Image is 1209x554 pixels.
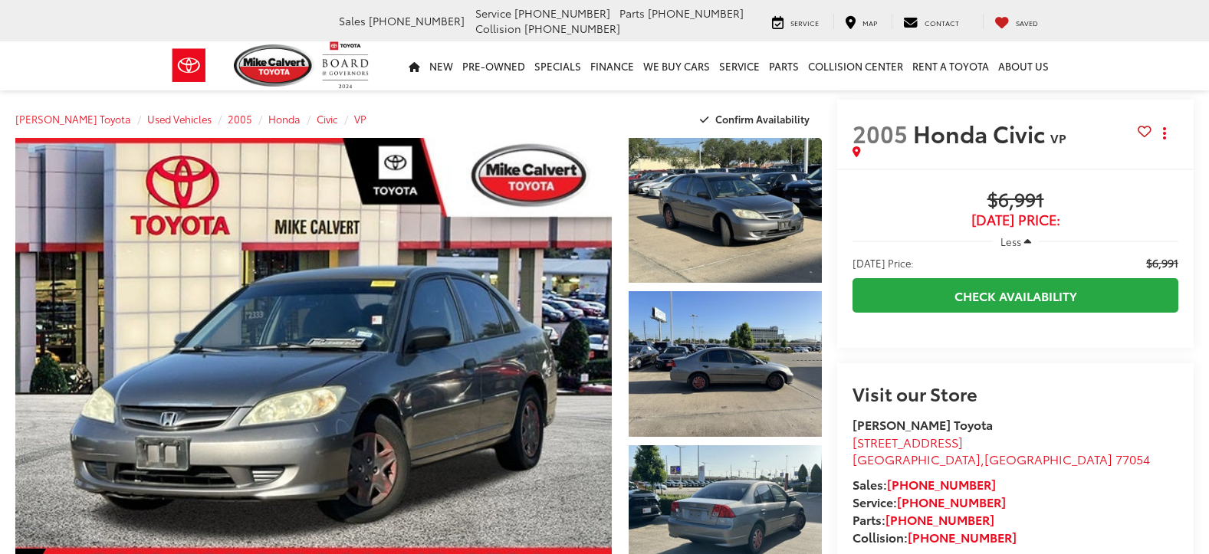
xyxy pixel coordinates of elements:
[908,528,1017,546] a: [PHONE_NUMBER]
[369,13,465,28] span: [PHONE_NUMBER]
[803,41,908,90] a: Collision Center
[853,116,908,149] span: 2005
[892,14,971,29] a: Contact
[853,415,993,433] strong: [PERSON_NAME] Toyota
[764,41,803,90] a: Parts
[984,450,1112,467] span: [GEOGRAPHIC_DATA]
[1115,450,1150,467] span: 77054
[147,112,212,126] a: Used Vehicles
[993,228,1039,255] button: Less
[925,18,959,28] span: Contact
[1016,18,1038,28] span: Saved
[639,41,715,90] a: WE BUY CARS
[853,189,1178,212] span: $6,991
[514,5,610,21] span: [PHONE_NUMBER]
[715,41,764,90] a: Service
[692,106,823,133] button: Confirm Availability
[626,136,824,284] img: 2005 Honda Civic VP
[862,18,877,28] span: Map
[629,138,822,283] a: Expand Photo 1
[853,255,914,270] span: [DATE] Price:
[853,450,981,467] span: [GEOGRAPHIC_DATA]
[475,5,511,21] span: Service
[15,112,131,126] a: [PERSON_NAME] Toyota
[885,510,994,528] a: [PHONE_NUMBER]
[339,13,366,28] span: Sales
[268,112,301,126] a: Honda
[475,21,521,36] span: Collision
[1163,127,1166,139] span: dropdown dots
[530,41,586,90] a: Specials
[1050,129,1066,146] span: VP
[619,5,645,21] span: Parts
[648,5,744,21] span: [PHONE_NUMBER]
[853,278,1178,313] a: Check Availability
[994,41,1053,90] a: About Us
[853,450,1150,467] span: ,
[908,41,994,90] a: Rent a Toyota
[458,41,530,90] a: Pre-Owned
[853,510,994,528] strong: Parts:
[317,112,338,126] a: Civic
[853,383,1178,403] h2: Visit our Store
[1146,255,1178,270] span: $6,991
[853,493,1006,510] strong: Service:
[853,433,1150,468] a: [STREET_ADDRESS] [GEOGRAPHIC_DATA],[GEOGRAPHIC_DATA] 77054
[853,212,1178,228] span: [DATE] Price:
[629,291,822,436] a: Expand Photo 2
[853,475,996,493] strong: Sales:
[913,116,1050,149] span: Honda Civic
[1000,234,1021,248] span: Less
[761,14,830,29] a: Service
[425,41,458,90] a: New
[1152,120,1178,146] button: Actions
[524,21,620,36] span: [PHONE_NUMBER]
[228,112,252,126] a: 2005
[234,44,315,87] img: Mike Calvert Toyota
[853,528,1017,546] strong: Collision:
[897,493,1006,510] a: [PHONE_NUMBER]
[586,41,639,90] a: Finance
[790,18,819,28] span: Service
[626,290,824,438] img: 2005 Honda Civic VP
[715,112,810,126] span: Confirm Availability
[404,41,425,90] a: Home
[160,41,218,90] img: Toyota
[983,14,1050,29] a: My Saved Vehicles
[354,112,366,126] a: VP
[853,433,963,451] span: [STREET_ADDRESS]
[833,14,889,29] a: Map
[887,475,996,493] a: [PHONE_NUMBER]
